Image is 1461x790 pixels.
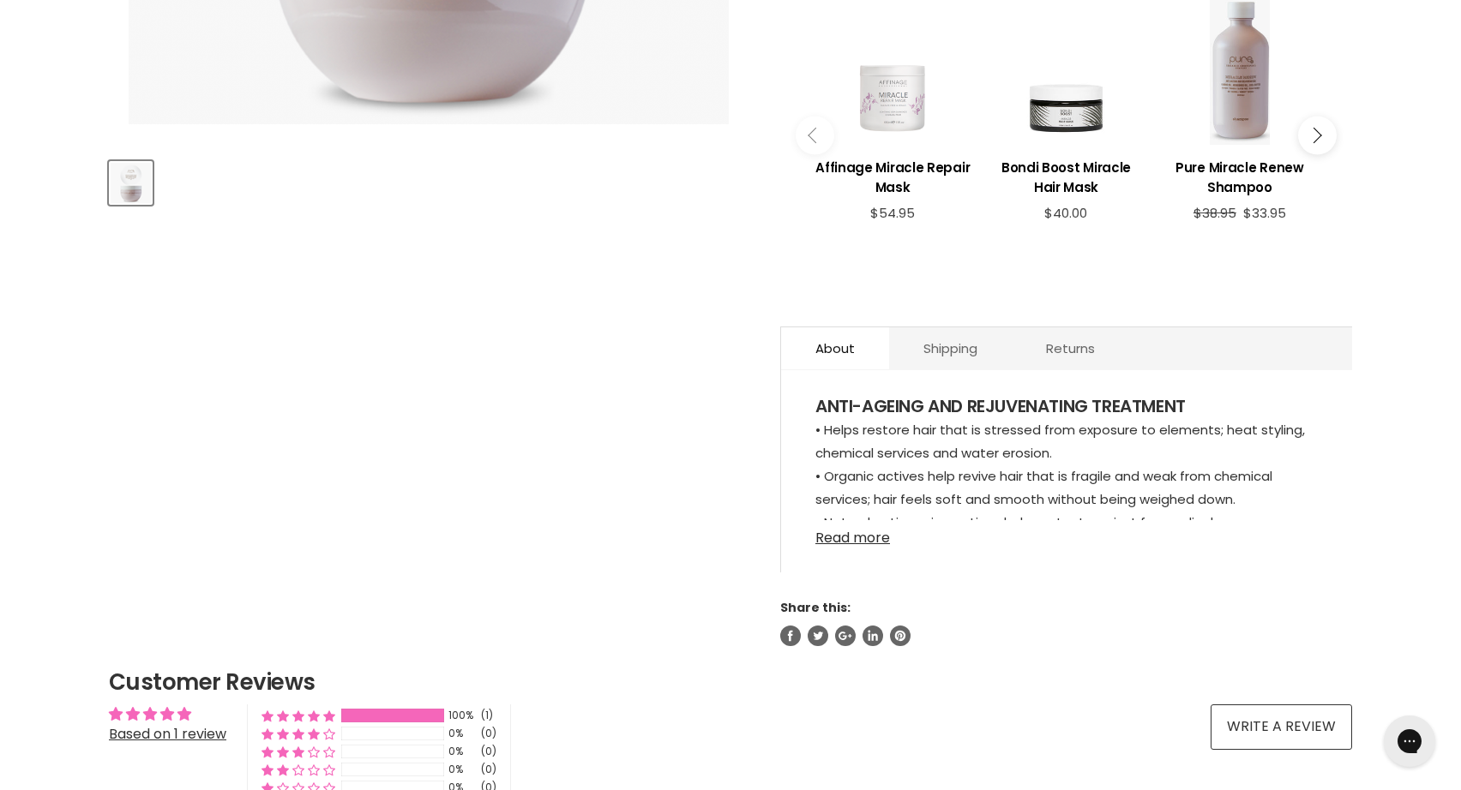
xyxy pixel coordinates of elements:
[988,158,1144,197] h3: Bondi Boost Miracle Hair Mask
[109,667,1352,697] h2: Customer Reviews
[1162,145,1318,206] a: View product:Pure Miracle Renew Shampoo
[780,600,1352,646] aside: Share this:
[780,599,851,616] span: Share this:
[815,145,971,206] a: View product:Affinage Miracle Repair Mask
[111,163,151,203] img: Pure Miracle Renew Mask
[1162,158,1318,197] h3: Pure Miracle Renew Shampoo
[1375,709,1444,773] iframe: Gorgias live chat messenger
[781,327,889,369] a: About
[988,145,1144,206] a: View product:Bondi Boost Miracle Hair Mask
[1044,204,1087,222] span: $40.00
[109,724,226,744] a: Based on 1 review
[815,418,1318,699] p: • Helps restore hair that is stressed from exposure to elements; heat styling, chemical services ...
[109,161,153,205] button: Pure Miracle Renew Mask
[815,396,1318,418] h4: ANTI-AGEING AND REJUVENATING TREATMENT
[870,204,915,222] span: $54.95
[1243,204,1286,222] span: $33.95
[481,709,493,723] div: (1)
[262,709,335,723] div: 100% (1) reviews with 5 star rating
[1012,327,1129,369] a: Returns
[815,520,1318,546] a: Read more
[1211,704,1352,749] a: Write a review
[109,704,226,724] div: Average rating is 5.00 stars
[1193,204,1236,222] span: $38.95
[448,709,476,723] div: 100%
[889,327,1012,369] a: Shipping
[815,158,971,197] h3: Affinage Miracle Repair Mask
[106,156,752,205] div: Product thumbnails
